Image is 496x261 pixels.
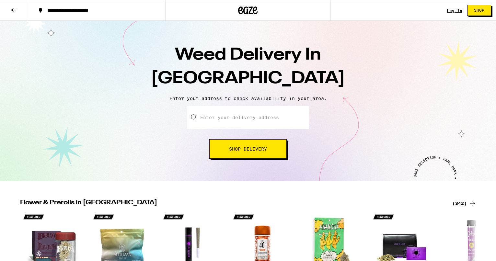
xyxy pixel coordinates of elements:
[447,8,462,13] a: Log In
[151,70,345,87] span: [GEOGRAPHIC_DATA]
[474,8,484,12] span: Shop
[209,139,287,159] button: Shop Delivery
[467,5,491,16] button: Shop
[135,43,362,91] h1: Weed Delivery In
[20,199,444,207] h2: Flower & Prerolls in [GEOGRAPHIC_DATA]
[462,5,496,16] a: Shop
[452,199,476,207] a: (342)
[229,147,267,151] span: Shop Delivery
[6,96,490,101] p: Enter your address to check availability in your area.
[187,106,309,129] input: Enter your delivery address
